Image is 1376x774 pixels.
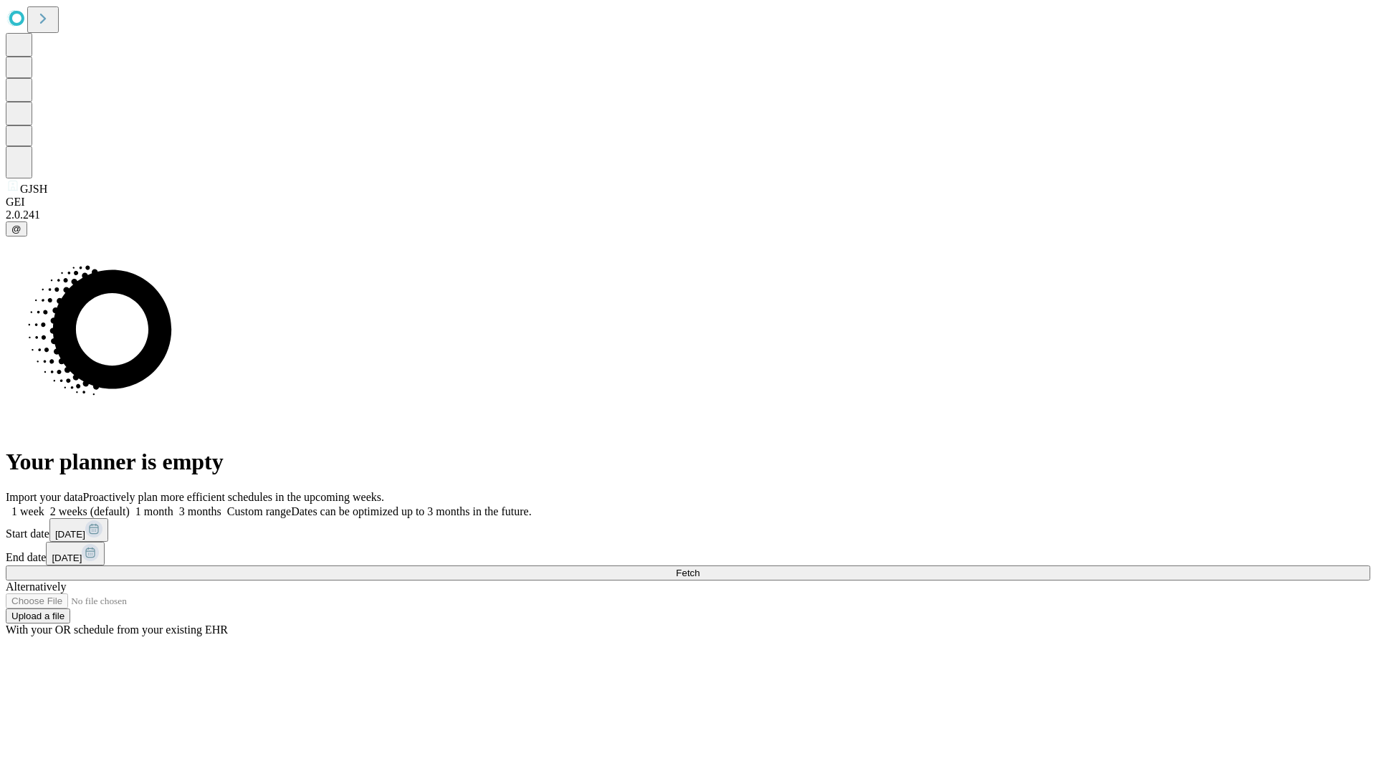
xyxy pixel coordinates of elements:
span: Import your data [6,491,83,503]
span: GJSH [20,183,47,195]
span: 1 week [11,505,44,517]
span: [DATE] [52,553,82,563]
div: 2.0.241 [6,209,1370,221]
div: GEI [6,196,1370,209]
button: [DATE] [46,542,105,565]
button: Upload a file [6,608,70,623]
span: @ [11,224,21,234]
span: Alternatively [6,580,66,593]
span: Dates can be optimized up to 3 months in the future. [291,505,531,517]
span: Custom range [227,505,291,517]
button: @ [6,221,27,236]
button: Fetch [6,565,1370,580]
h1: Your planner is empty [6,449,1370,475]
span: 3 months [179,505,221,517]
span: [DATE] [55,529,85,540]
span: With your OR schedule from your existing EHR [6,623,228,636]
span: Proactively plan more efficient schedules in the upcoming weeks. [83,491,384,503]
div: End date [6,542,1370,565]
button: [DATE] [49,518,108,542]
span: 1 month [135,505,173,517]
span: 2 weeks (default) [50,505,130,517]
span: Fetch [676,568,699,578]
div: Start date [6,518,1370,542]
